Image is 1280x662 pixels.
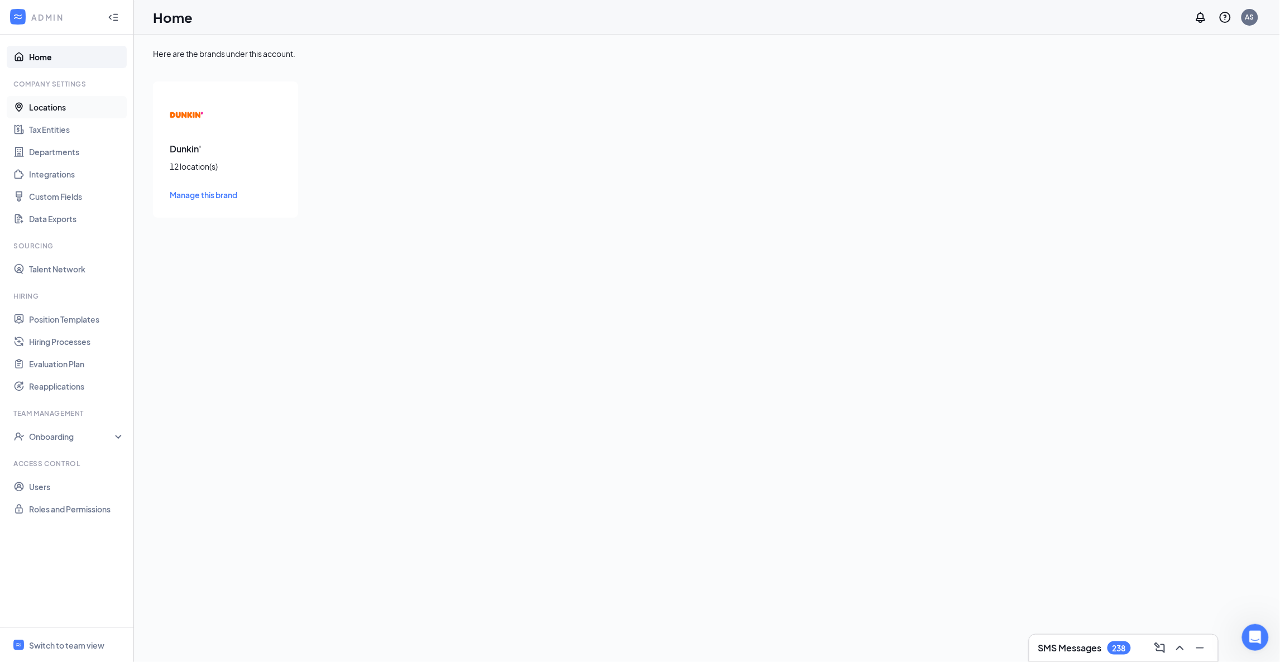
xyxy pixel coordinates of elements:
img: Dunkin' logo [170,98,203,132]
a: Custom Fields [29,185,124,208]
svg: WorkstreamLogo [12,11,23,22]
a: Departments [29,141,124,163]
svg: WorkstreamLogo [15,641,22,649]
div: 238 [1113,644,1126,653]
svg: Collapse [108,12,119,23]
div: Company Settings [13,79,122,89]
div: 12 location(s) [170,161,281,172]
svg: Notifications [1194,11,1207,24]
a: Locations [29,96,124,118]
span: Manage this brand [170,190,237,200]
a: Talent Network [29,258,124,280]
a: Reapplications [29,375,124,397]
div: ADMIN [31,12,98,23]
a: Tax Entities [29,118,124,141]
button: Minimize [1191,639,1209,657]
a: Hiring Processes [29,330,124,353]
h3: Dunkin' [170,143,281,155]
h1: Home [153,8,193,27]
a: Integrations [29,163,124,185]
h3: SMS Messages [1038,642,1102,654]
svg: QuestionInfo [1219,11,1232,24]
a: Evaluation Plan [29,353,124,375]
button: ChevronUp [1171,639,1189,657]
div: Here are the brands under this account. [153,48,1261,59]
a: Manage this brand [170,189,281,201]
a: Data Exports [29,208,124,230]
a: Home [29,46,124,68]
div: Sourcing [13,241,122,251]
svg: UserCheck [13,431,25,442]
svg: ComposeMessage [1153,641,1167,655]
div: Hiring [13,291,122,301]
div: Team Management [13,409,122,418]
div: Onboarding [29,431,115,442]
svg: ChevronUp [1173,641,1187,655]
iframe: Intercom live chat [1242,624,1269,651]
a: Roles and Permissions [29,498,124,520]
div: Access control [13,459,122,468]
svg: Minimize [1193,641,1207,655]
a: Users [29,476,124,498]
div: AS [1245,12,1254,22]
div: Switch to team view [29,640,104,651]
button: ComposeMessage [1151,639,1169,657]
a: Position Templates [29,308,124,330]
